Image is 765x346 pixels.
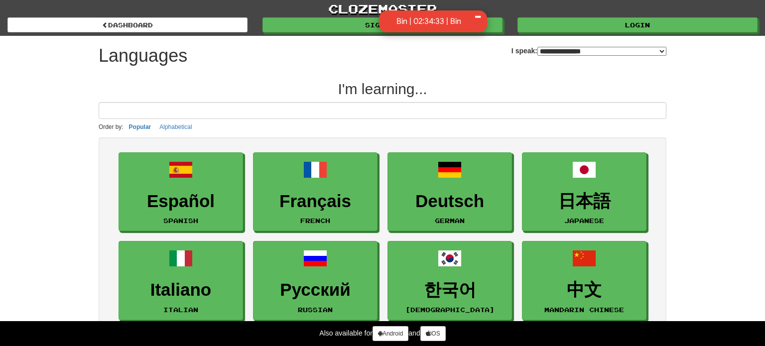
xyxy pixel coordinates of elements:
label: I speak: [511,46,666,56]
small: Japanese [564,217,604,224]
button: Alphabetical [156,121,195,132]
small: Italian [163,306,198,313]
h3: Italiano [124,280,238,300]
h3: Français [258,192,372,211]
a: Login [517,17,758,32]
small: [DEMOGRAPHIC_DATA] [405,306,495,313]
small: Order by: [99,123,124,130]
a: DeutschGerman [387,152,512,231]
small: German [435,217,465,224]
h3: Español [124,192,238,211]
a: 中文Mandarin Chinese [522,241,646,320]
small: French [300,217,330,224]
a: РусскийRussian [253,241,378,320]
small: Russian [298,306,333,313]
small: Spanish [163,217,198,224]
a: Sign up [262,17,503,32]
a: FrançaisFrench [253,152,378,231]
a: 한국어[DEMOGRAPHIC_DATA] [387,241,512,320]
h2: I'm learning... [99,81,666,97]
button: Popular [126,121,154,132]
a: EspañolSpanish [119,152,243,231]
a: Android [373,326,408,341]
h1: Languages [99,46,187,66]
a: iOS [420,326,446,341]
div: Bin | 02:34:33 | Bin [396,16,461,27]
select: I speak: [537,47,666,56]
h3: 한국어 [393,280,507,300]
a: ItalianoItalian [119,241,243,320]
h3: 日本語 [527,192,641,211]
a: dashboard [7,17,248,32]
h3: Русский [258,280,372,300]
h3: Deutsch [393,192,507,211]
h3: 中文 [527,280,641,300]
a: 日本語Japanese [522,152,646,231]
small: Mandarin Chinese [544,306,624,313]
